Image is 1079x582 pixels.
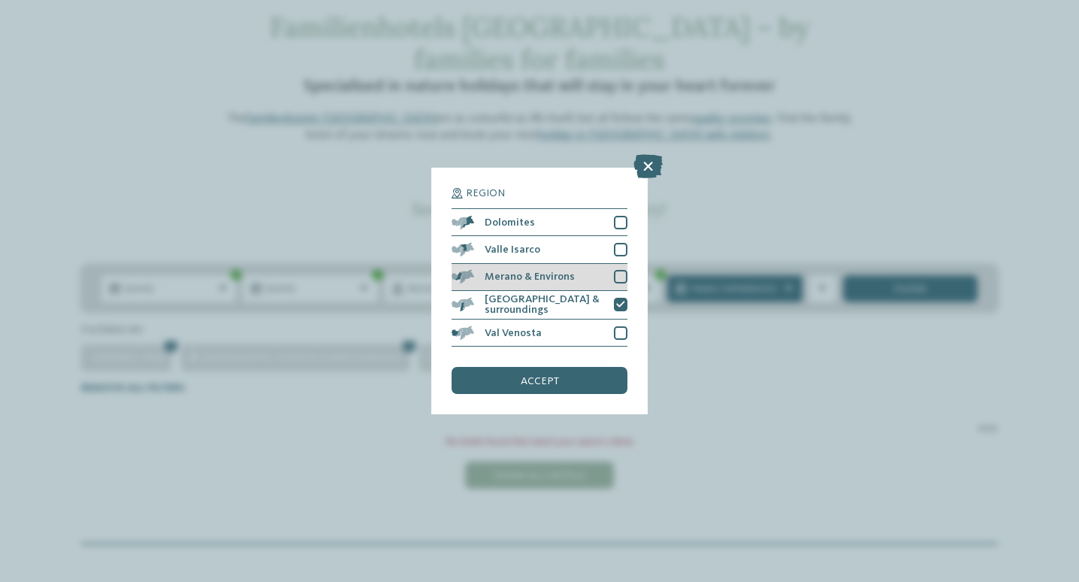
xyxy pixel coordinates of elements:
[466,188,505,199] span: Region
[485,294,604,316] span: [GEOGRAPHIC_DATA] & surroundings
[485,244,540,255] span: Valle Isarco
[521,376,559,386] span: accept
[485,328,542,338] span: Val Venosta
[485,217,535,228] span: Dolomites
[485,271,575,282] span: Merano & Environs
